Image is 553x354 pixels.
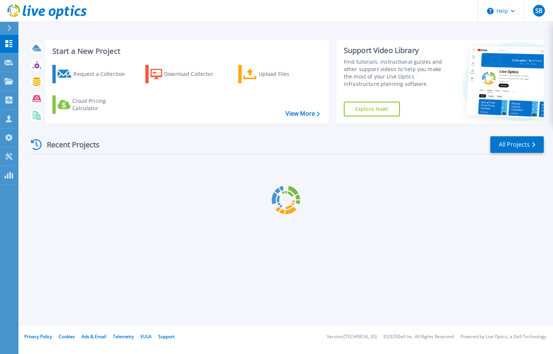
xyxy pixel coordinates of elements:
li: Powered by Live Optics, a Dell Technology [460,334,546,339]
div: Support Video Library [344,46,448,55]
a: Cloud Pricing Calculator [52,95,135,114]
a: Cookies [59,333,75,340]
a: Download Collector [145,65,228,83]
h3: Start a New Project [52,47,319,55]
a: Upload Files [238,65,321,83]
div: Cloud Pricing Calculator [72,97,131,112]
a: Ads & Email [82,333,106,340]
a: View More [286,110,320,117]
li: Version: [TECHNICAL_ID] [327,334,377,339]
a: Explore Now! [344,102,400,116]
div: Download Collector [164,67,223,81]
div: Upload Files [259,67,318,81]
div: Request a Collection [73,67,132,81]
a: Privacy Policy [24,333,52,340]
li: © 2025 Dell Inc. All Rights Reserved [383,334,454,339]
a: Support [158,333,174,340]
span: SB [535,8,542,14]
a: Request a Collection [52,65,135,83]
div: Find tutorials, instructional guides and other support videos to help you make the most of your L... [344,58,448,88]
a: EULA [141,333,152,340]
a: Telemetry [113,333,134,340]
a: All Projects [490,136,544,153]
div: Recent Projects [28,136,110,154]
